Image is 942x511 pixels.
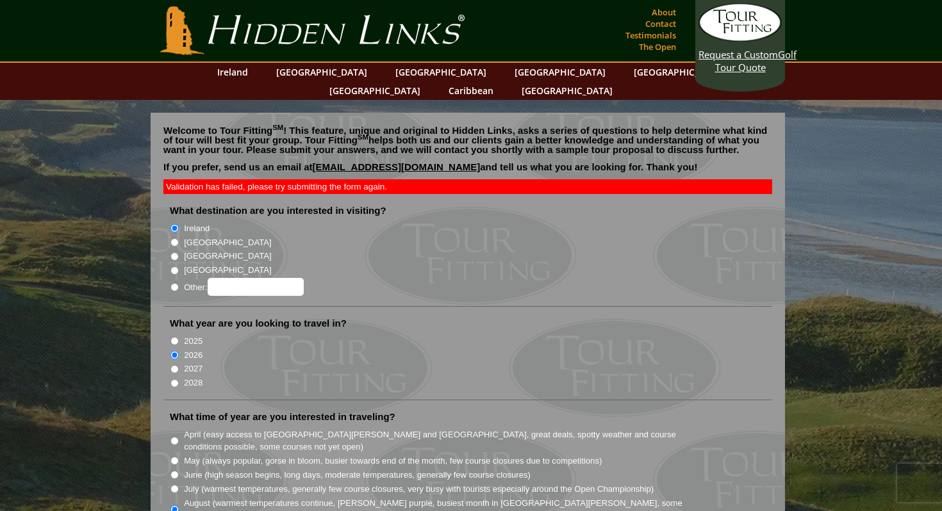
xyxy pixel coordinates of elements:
label: May (always popular, gorse in bloom, busier towards end of the month, few course closures due to ... [184,455,602,467]
input: Other: [208,278,304,296]
label: [GEOGRAPHIC_DATA] [184,236,271,249]
a: Ireland [211,63,254,81]
sup: SM [272,124,283,131]
label: April (easy access to [GEOGRAPHIC_DATA][PERSON_NAME] and [GEOGRAPHIC_DATA], great deals, spotty w... [184,428,699,453]
a: [EMAIL_ADDRESS][DOMAIN_NAME] [313,161,481,172]
span: Request a Custom [698,48,778,61]
label: What time of year are you interested in traveling? [170,410,395,423]
label: June (high season begins, long days, moderate temperatures, generally few course closures) [184,469,531,482]
p: Welcome to Tour Fitting ! This feature, unique and original to Hidden Links, asks a series of que... [163,126,772,154]
label: Ireland [184,222,210,235]
a: Contact [642,15,679,33]
label: 2027 [184,362,202,375]
a: [GEOGRAPHIC_DATA] [323,81,427,100]
a: [GEOGRAPHIC_DATA] [627,63,731,81]
a: About [649,3,679,21]
a: [GEOGRAPHIC_DATA] [389,63,493,81]
label: 2025 [184,335,202,348]
a: The Open [636,38,679,56]
a: [GEOGRAPHIC_DATA] [515,81,619,100]
label: [GEOGRAPHIC_DATA] [184,264,271,277]
a: [GEOGRAPHIC_DATA] [508,63,612,81]
a: Testimonials [622,26,679,44]
label: 2028 [184,377,202,389]
p: If you prefer, send us an email at and tell us what you are looking for. Thank you! [163,162,772,181]
label: What year are you looking to travel in? [170,317,347,330]
a: Caribbean [442,81,500,100]
label: 2026 [184,349,202,362]
label: [GEOGRAPHIC_DATA] [184,250,271,263]
label: What destination are you interested in visiting? [170,204,386,217]
div: Validation has failed, please try submitting the form again. [163,179,772,194]
label: July (warmest temperatures, generally few course closures, very busy with tourists especially aro... [184,483,654,496]
sup: SM [358,133,368,141]
a: [GEOGRAPHIC_DATA] [270,63,374,81]
a: Request a CustomGolf Tour Quote [698,3,782,74]
label: Other: [184,278,303,296]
